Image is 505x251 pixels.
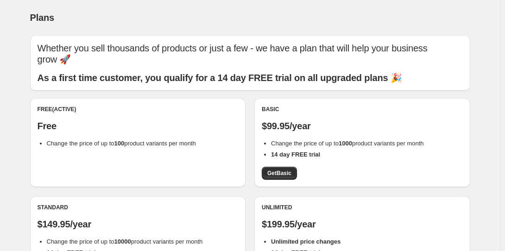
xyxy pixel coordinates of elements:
[114,238,131,245] b: 10000
[262,219,463,230] p: $199.95/year
[114,140,125,147] b: 100
[47,140,196,147] span: Change the price of up to product variants per month
[271,238,341,245] b: Unlimited price changes
[262,106,463,113] div: Basic
[38,204,239,211] div: Standard
[271,140,424,147] span: Change the price of up to product variants per month
[38,120,239,132] p: Free
[339,140,352,147] b: 1000
[262,204,463,211] div: Unlimited
[267,169,291,177] span: Get Basic
[262,120,463,132] p: $99.95/year
[38,43,463,65] p: Whether you sell thousands of products or just a few - we have a plan that will help your busines...
[38,106,239,113] div: Free (Active)
[47,238,203,245] span: Change the price of up to product variants per month
[262,167,297,180] a: GetBasic
[38,73,402,83] b: As a first time customer, you qualify for a 14 day FREE trial on all upgraded plans 🎉
[30,13,54,23] span: Plans
[271,151,320,158] b: 14 day FREE trial
[38,219,239,230] p: $149.95/year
